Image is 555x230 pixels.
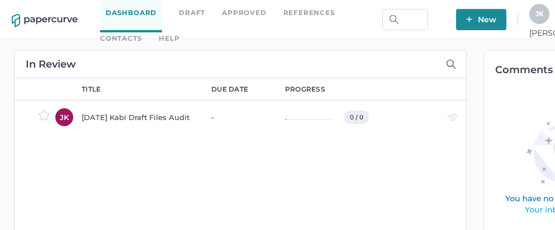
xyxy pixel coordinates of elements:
img: star-inactive.70f2008a.svg [38,109,50,121]
img: eye-light-gray.b6d092a5.svg [447,114,459,121]
input: Search Workspace [382,9,428,30]
div: JK [55,108,73,126]
span: New [466,9,496,30]
img: search.bf03fe8b.svg [390,15,399,24]
div: progress [285,84,325,94]
h2: In Review [26,59,76,69]
div: [DATE] Kabi Draft Files Audit [82,111,198,124]
div: title [82,84,101,94]
td: - [200,100,274,133]
span: J K [535,9,544,18]
img: search-icon-expand.c6106642.svg [446,59,456,69]
img: papercurve-logo-colour.7244d18c.svg [12,14,78,27]
img: plus-white.e19ec114.svg [466,16,472,22]
a: Approved [222,7,266,19]
a: Contacts [100,32,142,45]
div: help [159,32,179,45]
a: Draft [179,7,205,19]
a: References [283,7,335,19]
button: New [456,9,506,30]
div: due date [211,84,248,94]
div: 0 / 0 [344,111,369,124]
